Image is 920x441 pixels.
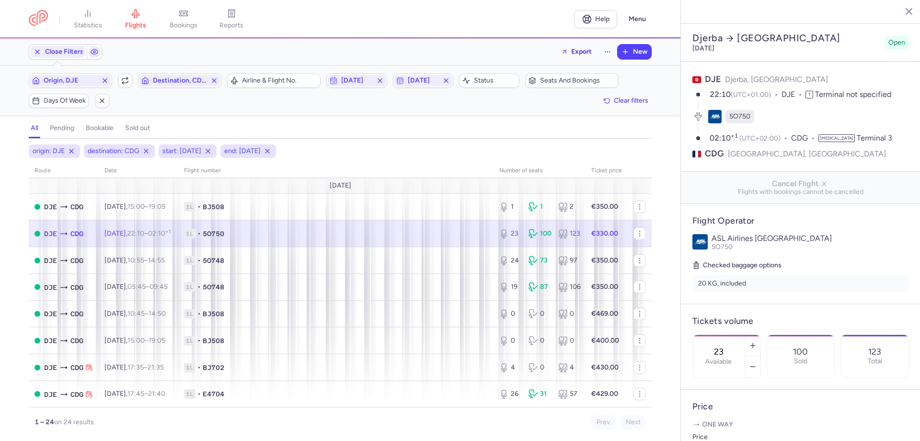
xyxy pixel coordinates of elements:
[558,229,580,238] div: 123
[44,335,57,346] span: Djerba-Zarzis, Djerba, Tunisia
[34,284,40,290] span: OPEN
[729,112,750,121] span: 5O750
[70,282,83,293] span: Charles De Gaulle, Paris, France
[689,188,913,196] span: Flights with bookings cannot be cancelled
[127,310,166,318] span: –
[112,9,160,30] a: flights
[203,282,224,292] span: 5O748
[44,309,57,319] span: Djerba-Zarzis, Djerba, Tunisia
[44,389,57,400] span: Djerba-Zarzis, Djerba, Tunisia
[104,363,164,371] span: [DATE],
[148,390,165,398] time: 21:40
[184,256,195,265] span: 1L
[29,10,48,28] a: CitizenPlane red outlined logo
[728,148,886,160] span: [GEOGRAPHIC_DATA], [GEOGRAPHIC_DATA]
[203,336,224,346] span: BJ508
[499,336,521,346] div: 0
[203,229,224,238] span: 5O750
[558,256,580,265] div: 97
[782,89,805,100] span: DJE
[571,48,592,55] span: Export
[710,90,731,99] time: 22:10
[127,363,164,371] span: –
[529,309,550,319] div: 0
[54,418,94,426] span: on 24 results
[33,146,65,156] span: origin: DJE
[203,256,224,265] span: 5O748
[494,164,586,178] th: number of seats
[70,202,83,212] span: Charles De Gaulle, Paris, France
[224,146,261,156] span: end: [DATE]
[29,45,87,59] button: Close Filters
[127,256,144,264] time: 10:55
[44,255,57,266] span: Djerba-Zarzis, Djerba, Tunisia
[595,15,609,23] span: Help
[197,336,201,346] span: •
[618,45,651,59] button: New
[31,124,38,132] h4: all
[203,309,224,319] span: BJ508
[197,229,201,238] span: •
[459,73,519,88] button: Status
[692,275,909,292] li: 20 KG, included
[44,228,57,239] span: Djerba-Zarzis, Djerba, Tunisia
[710,133,739,143] time: 02:10
[125,21,146,30] span: flights
[34,204,40,210] span: OPEN
[558,282,580,292] div: 106
[529,389,550,399] div: 31
[149,310,166,318] time: 14:50
[692,215,909,226] h4: Flight Operator
[791,133,818,144] span: CDG
[689,179,913,188] span: Cancel Flight
[525,73,619,88] button: Seats and bookings
[50,124,74,132] h4: pending
[170,21,197,30] span: bookings
[591,310,618,318] strong: €469.00
[184,229,195,238] span: 1L
[197,363,201,372] span: •
[29,94,89,108] button: Days of week
[393,73,453,88] button: [DATE]
[242,77,317,84] span: Airline & Flight No.
[197,282,201,292] span: •
[127,390,165,398] span: –
[70,228,83,239] span: Charles De Gaulle, Paris, France
[499,202,521,212] div: 1
[34,338,40,344] span: OPEN
[692,420,909,429] p: One way
[162,146,201,156] span: start: [DATE]
[600,94,652,108] button: Clear filters
[692,401,909,412] h4: Price
[127,336,165,345] span: –
[34,418,54,426] strong: 1 – 24
[499,363,521,372] div: 4
[529,336,550,346] div: 0
[70,335,83,346] span: Charles De Gaulle, Paris, France
[591,203,618,211] strong: €350.00
[330,182,351,190] span: [DATE]
[586,164,628,178] th: Ticket price
[127,229,144,238] time: 22:10
[591,336,619,345] strong: €400.00
[88,146,139,156] span: destination: CDG
[70,255,83,266] span: Charles De Gaulle, Paris, France
[591,256,618,264] strong: €350.00
[127,203,145,211] time: 15:00
[868,358,882,365] p: Total
[104,203,165,211] span: [DATE],
[621,415,646,429] button: Next
[818,134,855,142] span: [MEDICAL_DATA]
[127,229,171,238] span: –
[127,363,144,371] time: 17:35
[712,243,733,251] span: 5O750
[104,283,168,291] span: [DATE],
[529,229,550,238] div: 100
[138,73,221,88] button: Destination, CDG
[104,390,165,398] span: [DATE],
[868,347,881,357] p: 123
[160,9,207,30] a: bookings
[794,358,807,365] p: Sold
[44,202,57,212] span: Djerba-Zarzis, Djerba, Tunisia
[739,134,781,143] span: (UTC+02:00)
